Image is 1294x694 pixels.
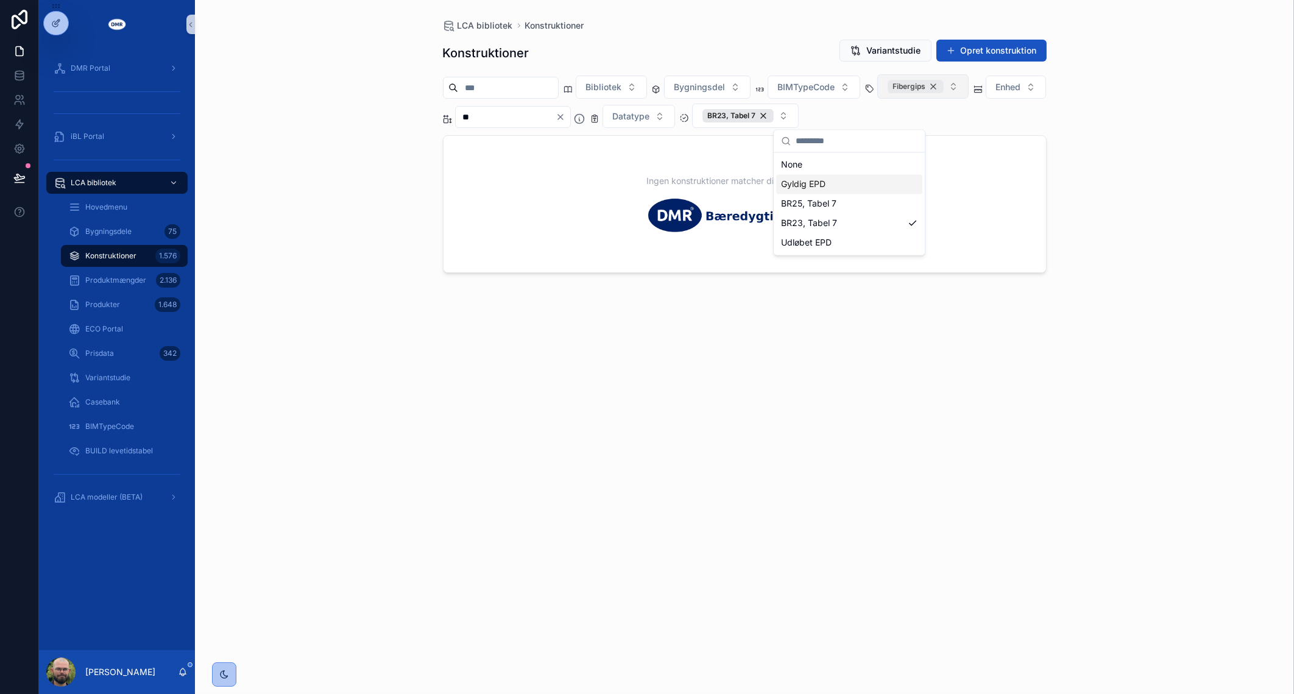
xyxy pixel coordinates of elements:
span: Prisdata [85,349,114,358]
button: Opret konstruktion [936,40,1047,62]
a: LCA modeller (BETA) [46,486,188,508]
div: Suggestions [774,153,925,255]
span: BIMTypeCode [778,81,835,93]
a: ECO Portal [61,318,188,340]
span: Hovedmenu [85,202,127,212]
span: Produkter [85,300,120,310]
span: Produktmængder [85,275,146,285]
button: Select Button [664,76,751,99]
a: iBL Portal [46,126,188,147]
span: Bygningsdele [85,227,132,236]
button: Select Button [576,76,647,99]
span: Enhed [996,81,1021,93]
span: Bygningsdel [674,81,726,93]
button: Select Button [603,105,675,128]
div: Udløbet EPD [776,233,922,253]
a: BIMTypeCode [61,416,188,437]
span: BUILD levetidstabel [85,446,153,456]
a: BUILD levetidstabel [61,440,188,462]
button: Clear [556,112,570,122]
a: Prisdata342 [61,342,188,364]
a: Konstruktioner1.576 [61,245,188,267]
div: scrollable content [39,49,195,524]
button: Select Button [877,74,969,99]
button: Unselect BR_23_TABEL_7 [702,109,774,122]
p: [PERSON_NAME] [85,666,155,678]
span: Datatype [613,110,650,122]
button: Unselect FIBERGIPS [888,80,944,93]
div: BR23, Tabel 7 [776,214,922,233]
span: Bibliotek [586,81,622,93]
a: Produkter1.648 [61,294,188,316]
span: ECO Portal [85,324,123,334]
span: BIMTypeCode [85,422,134,431]
span: Variantstudie [85,373,130,383]
h1: Konstruktioner [443,44,529,62]
a: Konstruktioner [525,19,584,32]
span: Variantstudie [867,44,921,57]
button: Select Button [986,76,1046,99]
span: Konstruktioner [85,251,136,261]
span: LCA modeller (BETA) [71,492,143,502]
div: Gyldig EPD [776,175,922,194]
span: LCA bibliotek [71,178,116,188]
a: Hovedmenu [61,196,188,218]
span: DMR Portal [71,63,110,73]
div: BR23, Tabel 7 [702,109,774,122]
div: None [776,155,922,175]
a: Produktmængder2.136 [61,269,188,291]
button: Variantstudie [840,40,932,62]
span: iBL Portal [71,132,104,141]
a: Casebank [61,391,188,413]
div: 1.576 [155,249,180,263]
div: 1.648 [155,297,180,312]
a: Bygningsdele75 [61,221,188,243]
button: Select Button [692,104,799,128]
span: Ingen konstruktioner matcher dine søgekriterier... [646,175,843,187]
div: 342 [160,346,180,361]
div: 75 [164,224,180,239]
div: 2.136 [156,273,180,288]
a: LCA bibliotek [443,19,513,32]
a: Variantstudie [61,367,188,389]
div: BR25, Tabel 7 [776,194,922,214]
span: LCA bibliotek [458,19,513,32]
button: Select Button [768,76,860,99]
a: DMR Portal [46,57,188,79]
img: App logo [107,15,127,34]
div: Fibergips [888,80,944,93]
a: LCA bibliotek [46,172,188,194]
span: Casebank [85,397,120,407]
